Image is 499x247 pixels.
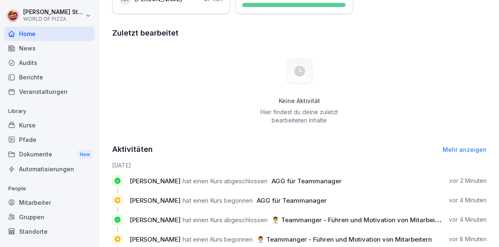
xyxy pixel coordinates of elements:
[112,27,487,39] h2: Zuletzt bearbeitet
[4,195,94,210] a: Mitarbeiter
[257,235,432,243] span: 👨‍💼 Teammanger - Führen und Motivation von Mitarbeitern
[183,216,268,224] span: hat einen Kurs abgeschlossen
[4,26,94,41] a: Home
[443,146,487,153] a: Mehr anzeigen
[258,97,341,105] h5: Keine Aktivität
[183,177,268,185] span: hat einen Kurs abgeschlossen
[4,132,94,147] a: Pfade
[449,196,487,204] p: vor 4 Minuten
[130,197,181,204] span: [PERSON_NAME]
[272,177,342,185] span: AGG für Teammanager
[130,216,181,224] span: [PERSON_NAME]
[4,41,94,55] a: News
[23,16,84,22] p: WORLD OF PIZZA
[4,147,94,162] div: Dokumente
[78,150,92,159] div: New
[258,108,341,125] p: Hier findest du deine zuletzt bearbeiteten Inhalte
[272,216,447,224] span: 👨‍💼 Teammanger - Führen und Motivation von Mitarbeitern
[112,144,153,155] h2: Aktivitäten
[4,118,94,132] a: Kurse
[4,147,94,162] a: DokumenteNew
[257,197,327,204] span: AGG für Teammanager
[4,224,94,239] a: Standorte
[130,235,181,243] span: [PERSON_NAME]
[183,235,253,243] span: hat einen Kurs begonnen
[4,84,94,99] a: Veranstaltungen
[183,197,253,204] span: hat einen Kurs begonnen
[23,9,84,16] p: [PERSON_NAME] Sturch
[4,70,94,84] a: Berichte
[449,235,487,243] p: vor 8 Minuten
[4,162,94,176] a: Automatisierungen
[4,105,94,118] p: Library
[4,182,94,195] p: People
[4,210,94,224] a: Gruppen
[130,177,181,185] span: [PERSON_NAME]
[449,216,487,224] p: vor 4 Minuten
[112,161,487,170] h6: [DATE]
[4,55,94,70] a: Audits
[449,177,487,185] p: vor 2 Minuten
